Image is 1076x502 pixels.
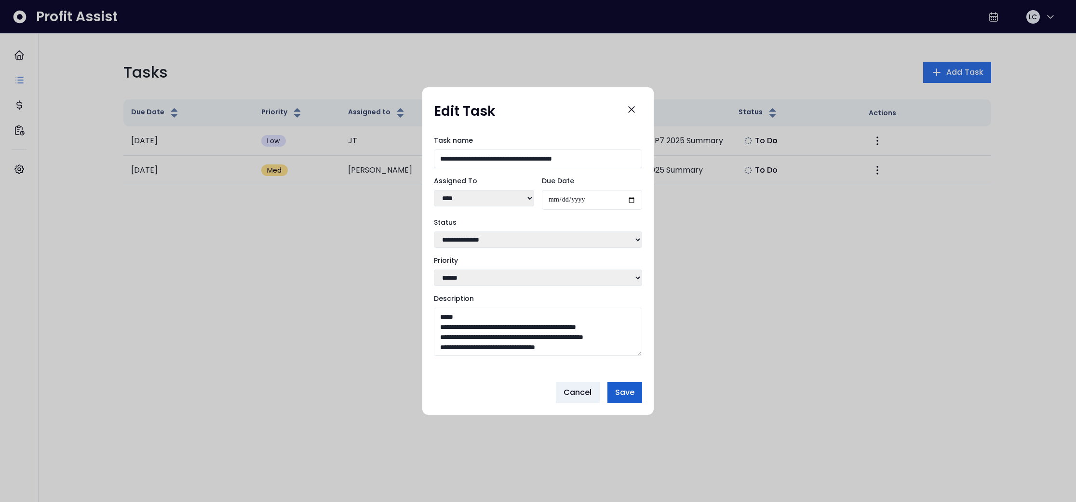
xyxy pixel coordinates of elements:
[434,294,642,304] label: Description
[434,176,534,186] label: Assigned To
[434,256,642,266] label: Priority
[607,382,642,403] button: Save
[434,217,642,228] label: Status
[615,387,634,398] span: Save
[556,382,600,403] button: Cancel
[621,99,642,120] button: Close
[564,387,592,398] span: Cancel
[434,136,642,146] label: Task name
[542,176,642,186] label: Due Date
[434,103,496,120] h1: Edit Task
